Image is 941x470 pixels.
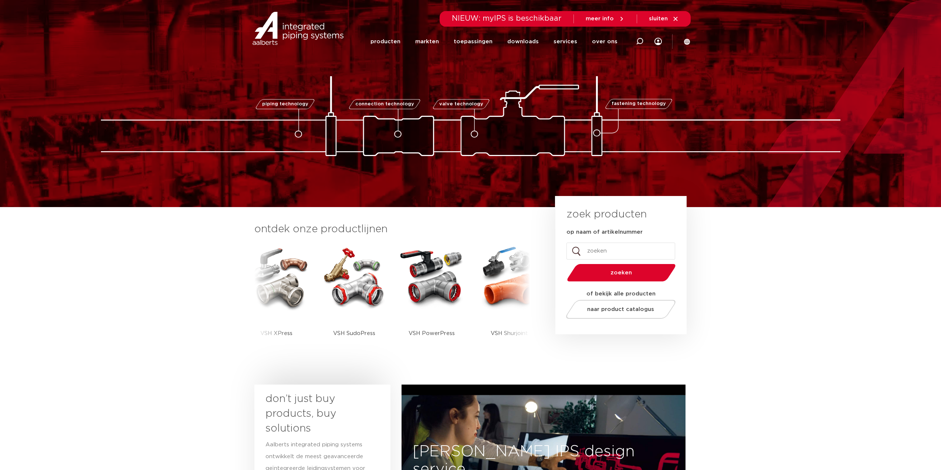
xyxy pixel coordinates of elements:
[649,16,668,21] span: sluiten
[491,311,528,356] p: VSH Shurjoint
[566,243,675,260] input: zoeken
[587,307,654,312] span: naar product catalogus
[260,311,292,356] p: VSH XPress
[654,33,662,50] div: my IPS
[370,27,617,56] nav: Menu
[507,27,539,56] a: downloads
[399,244,465,356] a: VSH PowerPress
[333,311,375,356] p: VSH SudoPress
[452,15,562,22] span: NIEUW: myIPS is beschikbaar
[564,263,678,282] button: zoeken
[321,244,387,356] a: VSH SudoPress
[586,270,657,275] span: zoeken
[415,27,439,56] a: markten
[586,16,625,22] a: meer info
[476,244,543,356] a: VSH Shurjoint
[586,16,614,21] span: meer info
[439,102,483,106] span: valve technology
[554,27,577,56] a: services
[454,27,492,56] a: toepassingen
[370,27,400,56] a: producten
[409,311,455,356] p: VSH PowerPress
[265,392,366,436] h3: don’t just buy products, buy solutions
[566,229,643,236] label: op naam of artikelnummer
[586,291,656,297] strong: of bekijk alle producten
[262,102,308,106] span: piping technology
[612,102,666,106] span: fastening technology
[592,27,617,56] a: over ons
[564,300,677,319] a: naar product catalogus
[243,244,310,356] a: VSH XPress
[649,16,679,22] a: sluiten
[254,222,530,237] h3: ontdek onze productlijnen
[566,207,647,222] h3: zoek producten
[355,102,414,106] span: connection technology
